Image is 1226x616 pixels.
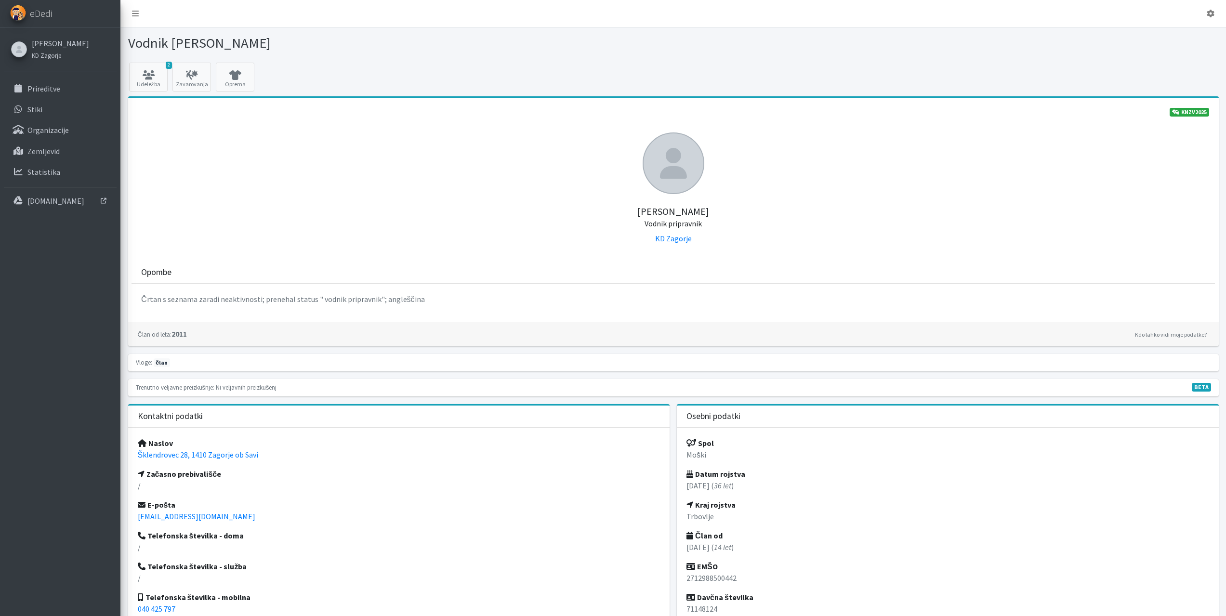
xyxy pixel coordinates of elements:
[172,63,211,92] a: Zavarovanja
[128,35,670,52] h1: Vodnik [PERSON_NAME]
[686,541,1209,553] p: [DATE] ( )
[1133,329,1209,341] a: Kdo lahko vidi moje podatke?
[27,146,60,156] p: Zemljevid
[686,511,1209,522] p: Trbovlje
[138,511,255,521] a: [EMAIL_ADDRESS][DOMAIN_NAME]
[686,480,1209,491] p: [DATE] ( )
[129,63,168,92] a: 2 Udeležba
[686,603,1209,615] p: 71148124
[27,84,60,93] p: Prireditve
[4,142,117,161] a: Zemljevid
[138,592,251,602] strong: Telefonska številka - mobilna
[136,358,152,366] small: Vloge:
[141,293,1205,305] p: Črtan s seznama zaradi neaktivnosti; prenehal status " vodnik pripravnik"; angleščina
[216,63,254,92] a: Oprema
[136,383,214,391] small: Trenutno veljavne preizkušnje:
[138,450,259,459] a: Šklendrovec 28, 1410 Zagorje ob Savi
[714,542,731,552] em: 14 let
[138,604,175,614] a: 040 425 797
[138,438,173,448] strong: Naslov
[27,125,69,135] p: Organizacije
[4,79,117,98] a: Prireditve
[686,449,1209,460] p: Moški
[138,329,187,339] strong: 2011
[1192,383,1211,392] span: V fazi razvoja
[138,194,1209,229] h5: [PERSON_NAME]
[4,162,117,182] a: Statistika
[4,191,117,210] a: [DOMAIN_NAME]
[686,562,718,571] strong: EMŠO
[714,481,731,490] em: 36 let
[138,480,660,491] p: /
[138,330,171,338] small: Član od leta:
[32,49,89,61] a: KD Zagorje
[138,469,222,479] strong: Začasno prebivališče
[686,411,740,421] h3: Osebni podatki
[141,267,171,277] h3: Opombe
[4,100,117,119] a: Stiki
[138,541,660,553] p: /
[27,196,84,206] p: [DOMAIN_NAME]
[216,383,277,391] small: Ni veljavnih preizkušenj
[686,500,736,510] strong: Kraj rojstva
[27,105,42,114] p: Stiki
[686,531,723,540] strong: Član od
[686,572,1209,584] p: 2712988500442
[1170,108,1209,117] a: KNZV2025
[138,531,244,540] strong: Telefonska številka - doma
[10,5,26,21] img: eDedi
[166,62,172,69] span: 2
[138,500,176,510] strong: E-pošta
[4,120,117,140] a: Organizacije
[32,38,89,49] a: [PERSON_NAME]
[686,438,714,448] strong: Spol
[138,562,247,571] strong: Telefonska številka - služba
[645,219,702,228] small: Vodnik pripravnik
[27,167,60,177] p: Statistika
[655,234,692,243] a: KD Zagorje
[32,52,61,59] small: KD Zagorje
[686,469,745,479] strong: Datum rojstva
[138,411,203,421] h3: Kontaktni podatki
[154,358,170,367] span: član
[138,572,660,584] p: /
[30,6,52,21] span: eDedi
[686,592,753,602] strong: Davčna številka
